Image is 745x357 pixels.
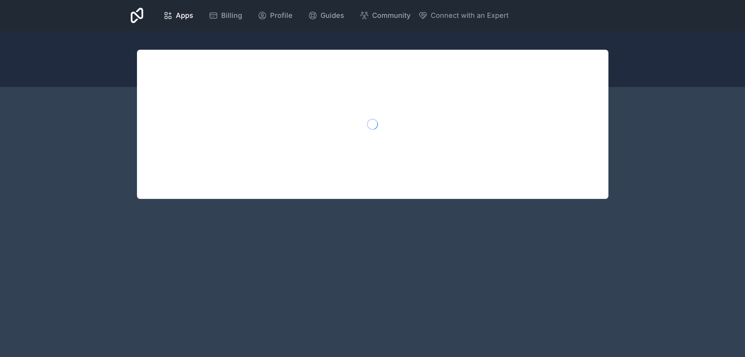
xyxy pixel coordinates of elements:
a: Guides [302,7,350,24]
button: Connect with an Expert [418,10,509,21]
span: Connect with an Expert [431,10,509,21]
span: Community [372,10,411,21]
a: Apps [157,7,199,24]
a: Community [353,7,417,24]
span: Profile [270,10,293,21]
a: Profile [251,7,299,24]
span: Billing [221,10,242,21]
a: Billing [203,7,248,24]
span: Apps [176,10,193,21]
span: Guides [321,10,344,21]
